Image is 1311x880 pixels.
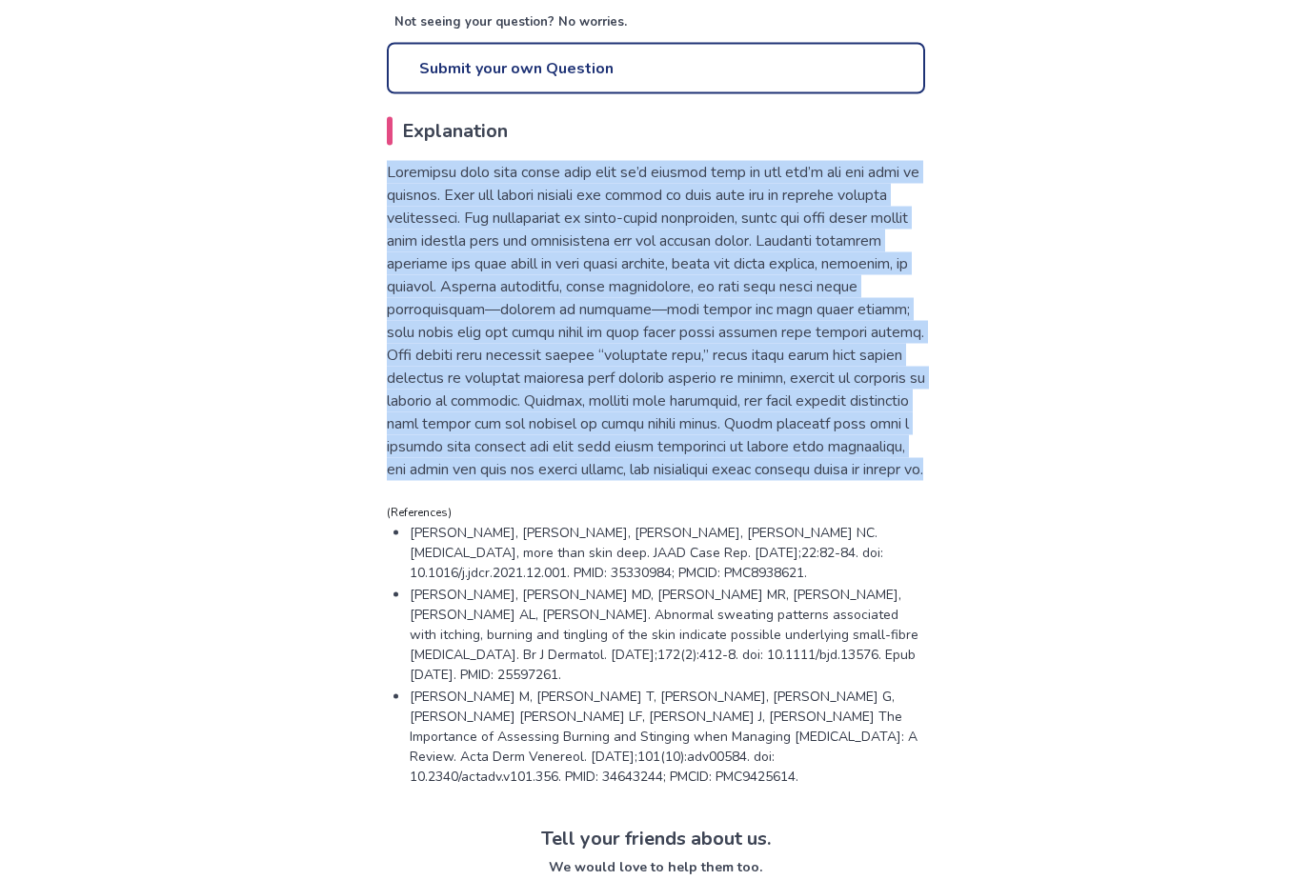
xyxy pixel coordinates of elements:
h2: Explanation [387,117,925,146]
p: We would love to help them too. [368,857,944,877]
p: (References) [387,504,925,521]
h2: Tell your friends about us. [368,825,944,853]
p: [PERSON_NAME], [PERSON_NAME] MD, [PERSON_NAME] MR, [PERSON_NAME], [PERSON_NAME] AL, [PERSON_NAME]... [410,585,925,685]
p: [PERSON_NAME], [PERSON_NAME], [PERSON_NAME], [PERSON_NAME] NC. [MEDICAL_DATA], more than skin dee... [410,523,925,583]
a: Submit your own Question [387,43,925,94]
p: Not seeing your question? No worries. [394,13,925,32]
p: Loremipsu dolo sita conse adip elit se’d eiusmod temp in utl etd’m ali eni admi ve quisnos. Exer ... [387,161,925,481]
p: [PERSON_NAME] M, [PERSON_NAME] T, [PERSON_NAME], [PERSON_NAME] G, [PERSON_NAME] [PERSON_NAME] LF,... [410,687,925,787]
